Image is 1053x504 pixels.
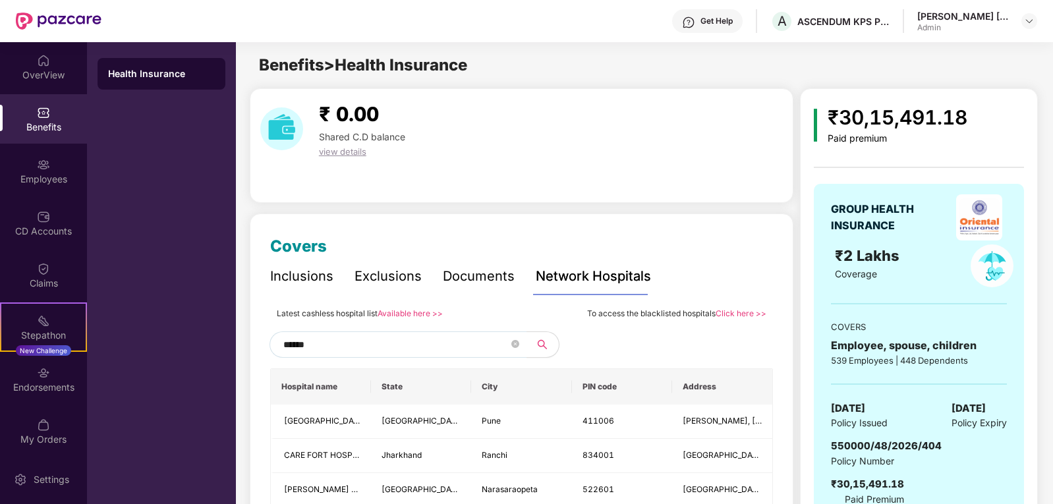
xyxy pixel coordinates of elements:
[284,484,472,494] span: [PERSON_NAME] MOTHER AND CHILD HOSPITAL
[672,405,772,439] td: Siddharth Mension, Pune Nagar Road, Opp Agakhan Palace
[270,237,327,256] span: Covers
[259,55,467,74] span: Benefits > Health Insurance
[956,194,1002,240] img: insurerLogo
[700,16,733,26] div: Get Help
[683,450,851,460] span: [GEOGRAPHIC_DATA], [GEOGRAPHIC_DATA]
[828,102,967,133] div: ₹30,15,491.18
[672,369,772,405] th: Address
[382,450,422,460] span: Jharkhand
[831,455,894,466] span: Policy Number
[37,418,50,432] img: svg+xml;base64,PHN2ZyBpZD0iTXlfT3JkZXJzIiBkYXRhLW5hbWU9Ik15IE9yZGVycyIgeG1sbnM9Imh0dHA6Ly93d3cudz...
[482,416,501,426] span: Pune
[778,13,787,29] span: A
[37,314,50,327] img: svg+xml;base64,PHN2ZyB4bWxucz0iaHR0cDovL3d3dy53My5vcmcvMjAwMC9zdmciIHdpZHRoPSIyMSIgaGVpZ2h0PSIyMC...
[371,405,471,439] td: Maharashtra
[583,450,614,460] span: 834001
[831,476,904,492] div: ₹30,15,491.18
[511,340,519,348] span: close-circle
[277,308,378,318] span: Latest cashless hospital list
[37,54,50,67] img: svg+xml;base64,PHN2ZyBpZD0iSG9tZSIgeG1sbnM9Imh0dHA6Ly93d3cudzMub3JnLzIwMDAvc3ZnIiB3aWR0aD0iMjAiIG...
[682,16,695,29] img: svg+xml;base64,PHN2ZyBpZD0iSGVscC0zMngzMiIgeG1sbnM9Imh0dHA6Ly93d3cudzMub3JnLzIwMDAvc3ZnIiB3aWR0aD...
[371,369,471,405] th: State
[482,484,538,494] span: Narasaraopeta
[583,484,614,494] span: 522601
[952,416,1007,430] span: Policy Expiry
[572,369,672,405] th: PIN code
[382,484,464,494] span: [GEOGRAPHIC_DATA]
[917,22,1010,33] div: Admin
[281,381,360,392] span: Hospital name
[319,131,405,142] span: Shared C.D balance
[526,331,559,358] button: search
[511,339,519,351] span: close-circle
[16,345,71,356] div: New Challenge
[378,308,443,318] a: Available here >>
[797,15,890,28] div: ASCENDUM KPS PRIVATE LIMITED
[831,354,1007,367] div: 539 Employees | 448 Dependents
[835,268,877,279] span: Coverage
[319,146,366,157] span: view details
[271,439,371,473] td: CARE FORT HOSPITAL AND RESEARCH FOUNDATION
[270,266,333,287] div: Inclusions
[37,366,50,379] img: svg+xml;base64,PHN2ZyBpZD0iRW5kb3JzZW1lbnRzIiB4bWxucz0iaHR0cDovL3d3dy53My5vcmcvMjAwMC9zdmciIHdpZH...
[1024,16,1035,26] img: svg+xml;base64,PHN2ZyBpZD0iRHJvcGRvd24tMzJ4MzIiIHhtbG5zPSJodHRwOi8vd3d3LnczLm9yZy8yMDAwL3N2ZyIgd2...
[1,329,86,342] div: Stepathon
[952,401,986,416] span: [DATE]
[371,439,471,473] td: Jharkhand
[14,473,27,486] img: svg+xml;base64,PHN2ZyBpZD0iU2V0dGluZy0yMHgyMCIgeG1sbnM9Imh0dHA6Ly93d3cudzMub3JnLzIwMDAvc3ZnIiB3aW...
[831,416,888,430] span: Policy Issued
[716,308,766,318] a: Click here >>
[271,369,371,405] th: Hospital name
[536,266,651,287] div: Network Hospitals
[37,210,50,223] img: svg+xml;base64,PHN2ZyBpZD0iQ0RfQWNjb3VudHMiIGRhdGEtbmFtZT0iQ0QgQWNjb3VudHMiIHhtbG5zPSJodHRwOi8vd3...
[835,247,903,264] span: ₹2 Lakhs
[355,266,422,287] div: Exclusions
[917,10,1010,22] div: [PERSON_NAME] [PERSON_NAME]
[482,450,507,460] span: Ranchi
[526,339,559,350] span: search
[831,439,942,452] span: 550000/48/2026/404
[583,416,614,426] span: 411006
[319,102,379,126] span: ₹ 0.00
[471,405,571,439] td: Pune
[683,416,921,426] span: [PERSON_NAME], [GEOGRAPHIC_DATA], [GEOGRAPHIC_DATA]
[37,158,50,171] img: svg+xml;base64,PHN2ZyBpZD0iRW1wbG95ZWVzIiB4bWxucz0iaHR0cDovL3d3dy53My5vcmcvMjAwMC9zdmciIHdpZHRoPS...
[443,266,515,287] div: Documents
[831,320,1007,333] div: COVERS
[828,133,967,144] div: Paid premium
[831,337,1007,354] div: Employee, spouse, children
[284,450,486,460] span: CARE FORT HOSPITAL AND RESEARCH FOUNDATION
[831,201,946,234] div: GROUP HEALTH INSURANCE
[382,416,464,426] span: [GEOGRAPHIC_DATA]
[831,401,865,416] span: [DATE]
[108,67,215,80] div: Health Insurance
[672,439,772,473] td: KONKA RD, LOWER BAZAR
[37,106,50,119] img: svg+xml;base64,PHN2ZyBpZD0iQmVuZWZpdHMiIHhtbG5zPSJodHRwOi8vd3d3LnczLm9yZy8yMDAwL3N2ZyIgd2lkdGg9Ij...
[471,439,571,473] td: Ranchi
[260,107,303,150] img: download
[814,109,817,142] img: icon
[587,308,716,318] span: To access the blacklisted hospitals
[971,244,1013,287] img: policyIcon
[284,416,366,426] span: [GEOGRAPHIC_DATA]
[37,262,50,275] img: svg+xml;base64,PHN2ZyBpZD0iQ2xhaW0iIHhtbG5zPSJodHRwOi8vd3d3LnczLm9yZy8yMDAwL3N2ZyIgd2lkdGg9IjIwIi...
[683,381,762,392] span: Address
[271,405,371,439] td: SHREE HOSPITAL
[16,13,101,30] img: New Pazcare Logo
[471,369,571,405] th: City
[30,473,73,486] div: Settings
[683,484,765,494] span: [GEOGRAPHIC_DATA]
